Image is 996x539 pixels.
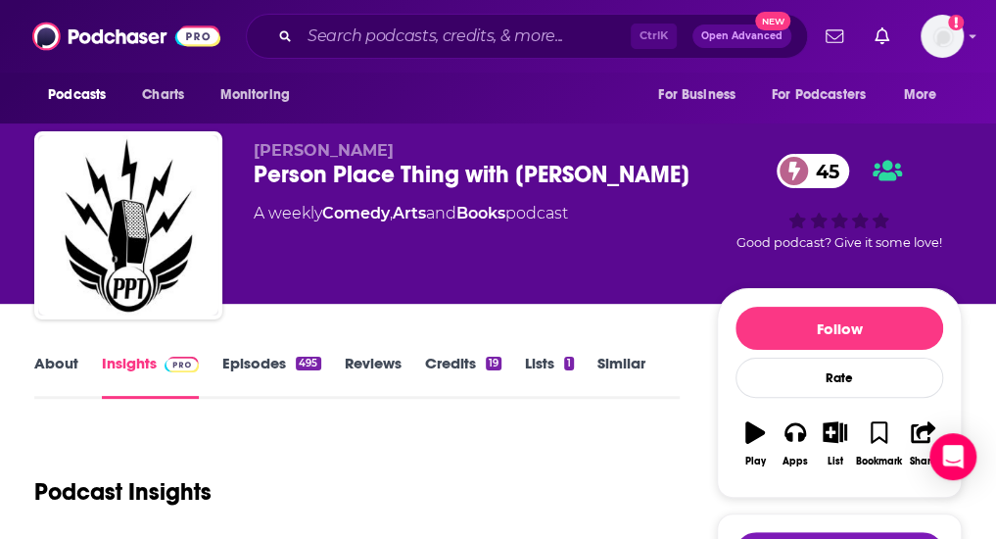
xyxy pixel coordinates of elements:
button: Share [903,409,943,479]
span: For Podcasters [772,81,866,109]
span: [PERSON_NAME] [254,141,394,160]
img: Podchaser Pro [165,357,199,372]
button: open menu [34,76,131,114]
div: Share [910,456,936,467]
span: 45 [796,154,849,188]
input: Search podcasts, credits, & more... [300,21,631,52]
div: A weekly podcast [254,202,568,225]
button: open menu [206,76,314,114]
div: Search podcasts, credits, & more... [246,14,808,59]
button: Follow [735,307,943,350]
span: New [755,12,790,30]
span: Logged in as AtriaBooks [921,15,964,58]
svg: Add a profile image [948,15,964,30]
div: 495 [296,357,320,370]
img: Podchaser - Follow, Share and Rate Podcasts [32,18,220,55]
button: Apps [776,409,816,479]
button: open menu [644,76,760,114]
a: Arts [393,204,426,222]
button: open menu [890,76,962,114]
div: List [828,456,843,467]
div: Rate [735,358,943,398]
a: InsightsPodchaser Pro [102,354,199,399]
span: and [426,204,456,222]
span: Charts [142,81,184,109]
a: Episodes495 [222,354,320,399]
a: Books [456,204,505,222]
div: Play [745,456,766,467]
a: Reviews [345,354,402,399]
div: 19 [486,357,501,370]
a: 45 [777,154,849,188]
span: Monitoring [219,81,289,109]
span: , [390,204,393,222]
a: Similar [597,354,645,399]
button: Bookmark [855,409,903,479]
img: Person Place Thing with Randy Cohen [38,135,218,316]
div: Apps [783,456,808,467]
a: Comedy [322,204,390,222]
span: Podcasts [48,81,106,109]
span: More [904,81,937,109]
div: 1 [564,357,574,370]
button: open menu [759,76,894,114]
button: Play [735,409,776,479]
span: For Business [658,81,735,109]
button: List [815,409,855,479]
div: Bookmark [856,456,902,467]
span: Good podcast? Give it some love! [736,235,942,250]
button: Show profile menu [921,15,964,58]
a: Credits19 [425,354,501,399]
div: 45Good podcast? Give it some love! [717,141,962,263]
h1: Podcast Insights [34,477,212,507]
a: Charts [129,76,196,114]
img: User Profile [921,15,964,58]
span: Ctrl K [631,24,677,49]
span: Open Advanced [701,31,783,41]
div: Open Intercom Messenger [929,433,976,480]
a: Show notifications dropdown [867,20,897,53]
a: Lists1 [525,354,574,399]
a: About [34,354,78,399]
button: Open AdvancedNew [692,24,791,48]
a: Show notifications dropdown [818,20,851,53]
